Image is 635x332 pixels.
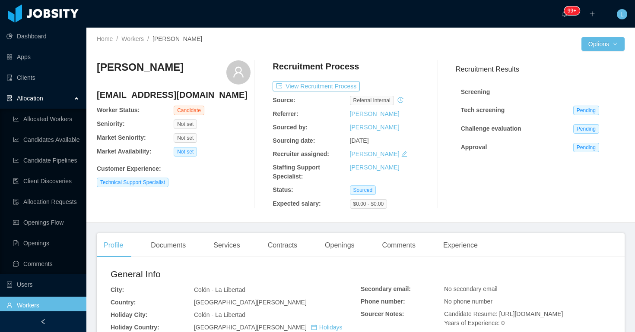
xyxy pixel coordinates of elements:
a: icon: idcardOpenings Flow [13,214,79,231]
div: Documents [144,233,193,257]
a: icon: exportView Recruitment Process [273,83,360,90]
a: icon: line-chartAllocated Workers [13,110,79,128]
span: / [116,35,118,42]
b: Source: [273,97,295,103]
a: [PERSON_NAME] [350,150,400,157]
b: Customer Experience : [97,165,161,172]
a: [PERSON_NAME] [350,110,400,117]
span: $0.00 - $0.00 [350,199,387,209]
b: Sourced by: [273,124,308,131]
span: / [147,35,149,42]
button: icon: exportView Recruitment Process [273,81,360,91]
a: Workers [121,35,144,42]
span: Sourced [350,185,376,195]
span: No secondary email [444,285,498,292]
div: Experience [436,233,485,257]
span: Candidate [174,106,204,115]
a: icon: file-searchClient Discoveries [13,172,79,190]
h3: Recruitment Results [456,64,625,75]
i: icon: history [397,97,403,103]
strong: Approval [461,144,487,150]
span: No phone number [444,298,492,305]
strong: Challenge evaluation [461,125,521,132]
a: [PERSON_NAME] [350,124,400,131]
b: City: [111,286,124,293]
sup: 2122 [564,6,580,15]
i: icon: edit [401,151,407,157]
strong: Tech screening [461,106,505,113]
i: icon: bell [562,11,568,17]
a: icon: pie-chartDashboard [6,28,79,45]
a: icon: messageComments [13,255,79,272]
span: Referral internal [350,96,394,105]
b: Worker Status: [97,106,140,113]
span: Colón - La Libertad [194,286,245,293]
span: Colón - La Libertad [194,311,245,318]
i: icon: calendar [311,324,317,330]
a: Home [97,35,113,42]
b: Expected salary: [273,200,321,207]
span: Not set [174,147,197,157]
h4: [EMAIL_ADDRESS][DOMAIN_NAME] [97,89,251,101]
b: Phone number: [361,298,405,305]
b: Status: [273,186,293,193]
b: Seniority: [97,120,125,127]
a: icon: file-textOpenings [13,235,79,252]
button: Optionsicon: down [581,37,625,51]
div: Openings [318,233,362,257]
span: Technical Support Specialist [97,178,168,187]
b: Recruiter assigned: [273,150,329,157]
b: Holiday Country: [111,324,159,331]
span: [DATE] [350,137,369,144]
a: icon: userWorkers [6,297,79,314]
span: Pending [573,106,599,115]
b: Holiday City: [111,311,148,318]
h4: Recruitment Process [273,60,359,72]
b: Market Seniority: [97,134,146,141]
a: icon: file-doneAllocation Requests [13,193,79,210]
div: Comments [375,233,422,257]
i: icon: user [232,66,244,78]
div: Contracts [261,233,304,257]
b: Country: [111,299,136,306]
a: icon: line-chartCandidate Pipelines [13,152,79,169]
span: [GEOGRAPHIC_DATA][PERSON_NAME] [194,299,307,306]
h3: [PERSON_NAME] [97,60,184,74]
i: icon: plus [589,11,595,17]
a: icon: appstoreApps [6,48,79,66]
a: icon: auditClients [6,69,79,86]
b: Market Availability: [97,148,152,155]
span: Pending [573,143,599,152]
b: Staffing Support Specialist: [273,164,320,180]
a: [PERSON_NAME] [350,164,400,171]
a: icon: line-chartCandidates Available [13,131,79,148]
b: Sourcing date: [273,137,315,144]
h2: General Info [111,267,361,281]
span: L [620,9,624,19]
b: Secondary email: [361,285,411,292]
span: Allocation [17,95,43,102]
span: [PERSON_NAME] [152,35,202,42]
b: Sourcer Notes: [361,310,404,317]
span: Pending [573,124,599,134]
div: Services [206,233,247,257]
span: Candidate Resume: [URL][DOMAIN_NAME] Years of Experience: 0 [444,310,563,326]
a: icon: robotUsers [6,276,79,293]
span: Not set [174,133,197,143]
b: Referrer: [273,110,298,117]
strong: Screening [461,88,490,95]
div: Profile [97,233,130,257]
span: Not set [174,119,197,129]
i: icon: solution [6,95,13,101]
